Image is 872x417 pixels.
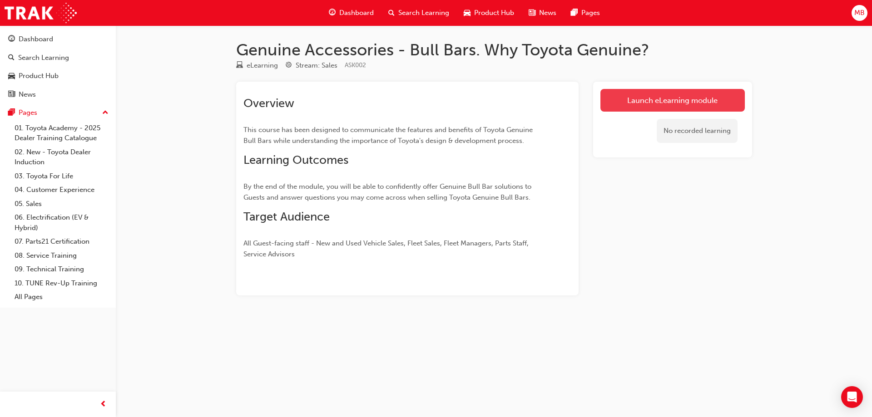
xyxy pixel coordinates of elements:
span: Pages [581,8,600,18]
span: By the end of the module, you will be able to confidently offer Genuine Bull Bar solutions to Gue... [243,182,533,201]
div: No recorded learning [657,119,738,143]
span: MB [854,8,865,18]
span: search-icon [388,7,395,19]
a: All Pages [11,290,112,304]
a: News [4,86,112,103]
span: Learning Outcomes [243,153,348,167]
div: Product Hub [19,71,59,81]
span: learningResourceType_ELEARNING-icon [236,62,243,70]
div: Pages [19,108,37,118]
div: eLearning [247,60,278,71]
div: Open Intercom Messenger [841,386,863,408]
button: DashboardSearch LearningProduct HubNews [4,29,112,104]
a: guage-iconDashboard [322,4,381,22]
a: 04. Customer Experience [11,183,112,197]
a: 05. Sales [11,197,112,211]
span: news-icon [8,91,15,99]
span: Learning resource code [345,61,366,69]
a: 09. Technical Training [11,262,112,276]
a: Launch eLearning module [600,89,745,112]
a: 08. Service Training [11,249,112,263]
a: 06. Electrification (EV & Hybrid) [11,211,112,235]
a: pages-iconPages [564,4,607,22]
span: pages-icon [8,109,15,117]
span: Target Audience [243,210,330,224]
span: This course has been designed to communicate the features and benefits of Toyota Genuine Bull Bar... [243,126,535,145]
a: 02. New - Toyota Dealer Induction [11,145,112,169]
a: Search Learning [4,49,112,66]
a: search-iconSearch Learning [381,4,456,22]
span: car-icon [464,7,471,19]
div: News [19,89,36,100]
a: 10. TUNE Rev-Up Training [11,276,112,290]
span: up-icon [102,107,109,119]
a: 07. Parts21 Certification [11,235,112,249]
a: 03. Toyota For Life [11,169,112,183]
span: search-icon [8,54,15,62]
div: Dashboard [19,34,53,44]
button: Pages [4,104,112,121]
a: Dashboard [4,31,112,48]
h1: Genuine Accessories - Bull Bars. Why Toyota Genuine? [236,40,752,60]
span: guage-icon [8,35,15,44]
a: car-iconProduct Hub [456,4,521,22]
div: Search Learning [18,53,69,63]
span: Search Learning [398,8,449,18]
a: 01. Toyota Academy - 2025 Dealer Training Catalogue [11,121,112,145]
span: pages-icon [571,7,578,19]
span: news-icon [529,7,535,19]
div: Type [236,60,278,71]
span: Product Hub [474,8,514,18]
div: Stream: Sales [296,60,337,71]
span: prev-icon [100,399,107,410]
span: target-icon [285,62,292,70]
a: news-iconNews [521,4,564,22]
span: Overview [243,96,294,110]
span: guage-icon [329,7,336,19]
img: Trak [5,3,77,23]
span: Dashboard [339,8,374,18]
span: All Guest-facing staff - New and Used Vehicle Sales, Fleet Sales, Fleet Managers, Parts Staff, Se... [243,239,530,258]
span: News [539,8,556,18]
button: MB [852,5,867,21]
div: Stream [285,60,337,71]
a: Product Hub [4,68,112,84]
span: car-icon [8,72,15,80]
